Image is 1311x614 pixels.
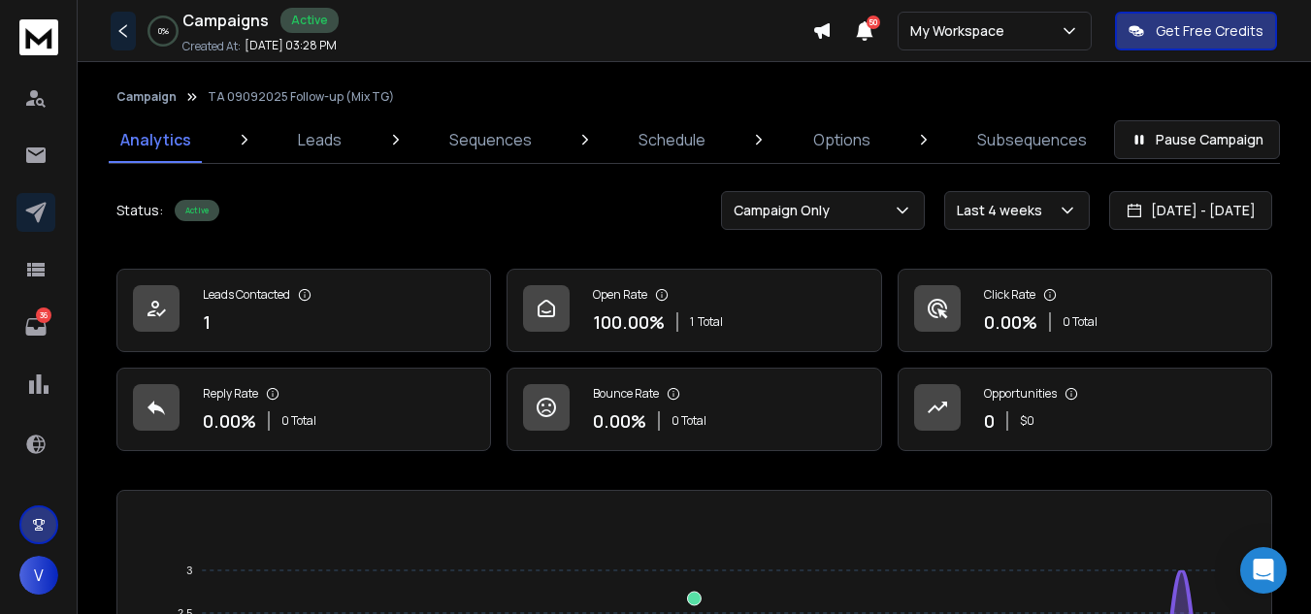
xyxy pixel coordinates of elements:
[977,128,1087,151] p: Subsequences
[1156,21,1263,41] p: Get Free Credits
[898,368,1272,451] a: Opportunities0$0
[203,287,290,303] p: Leads Contacted
[627,116,717,163] a: Schedule
[698,314,723,330] span: Total
[286,116,353,163] a: Leads
[593,308,665,336] p: 100.00 %
[910,21,1012,41] p: My Workspace
[1115,12,1277,50] button: Get Free Credits
[1063,314,1098,330] p: 0 Total
[734,201,837,220] p: Campaign Only
[16,307,55,346] a: 36
[898,269,1272,352] a: Click Rate0.00%0 Total
[116,368,491,451] a: Reply Rate0.00%0 Total
[280,8,339,33] div: Active
[203,386,258,402] p: Reply Rate
[984,308,1037,336] p: 0.00 %
[116,201,163,220] p: Status:
[182,39,241,54] p: Created At:
[19,556,58,595] button: V
[186,565,192,576] tspan: 3
[281,413,316,429] p: 0 Total
[984,407,995,435] p: 0
[175,200,219,221] div: Active
[182,9,269,32] h1: Campaigns
[203,308,211,336] p: 1
[507,269,881,352] a: Open Rate100.00%1Total
[116,269,491,352] a: Leads Contacted1
[813,128,870,151] p: Options
[449,128,532,151] p: Sequences
[1020,413,1034,429] p: $ 0
[802,116,882,163] a: Options
[203,407,256,435] p: 0.00 %
[1114,120,1280,159] button: Pause Campaign
[208,89,394,105] p: TA 09092025 Follow-up (Mix TG)
[593,386,659,402] p: Bounce Rate
[19,19,58,55] img: logo
[984,287,1035,303] p: Click Rate
[690,314,694,330] span: 1
[593,287,647,303] p: Open Rate
[116,89,177,105] button: Campaign
[36,307,51,323] p: 36
[120,128,191,151] p: Analytics
[593,407,646,435] p: 0.00 %
[957,201,1050,220] p: Last 4 weeks
[639,128,705,151] p: Schedule
[245,38,337,53] p: [DATE] 03:28 PM
[966,116,1098,163] a: Subsequences
[867,16,880,29] span: 50
[984,386,1057,402] p: Opportunities
[1240,547,1287,594] div: Open Intercom Messenger
[438,116,543,163] a: Sequences
[507,368,881,451] a: Bounce Rate0.00%0 Total
[1109,191,1272,230] button: [DATE] - [DATE]
[672,413,706,429] p: 0 Total
[298,128,342,151] p: Leads
[158,25,169,37] p: 0 %
[109,116,203,163] a: Analytics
